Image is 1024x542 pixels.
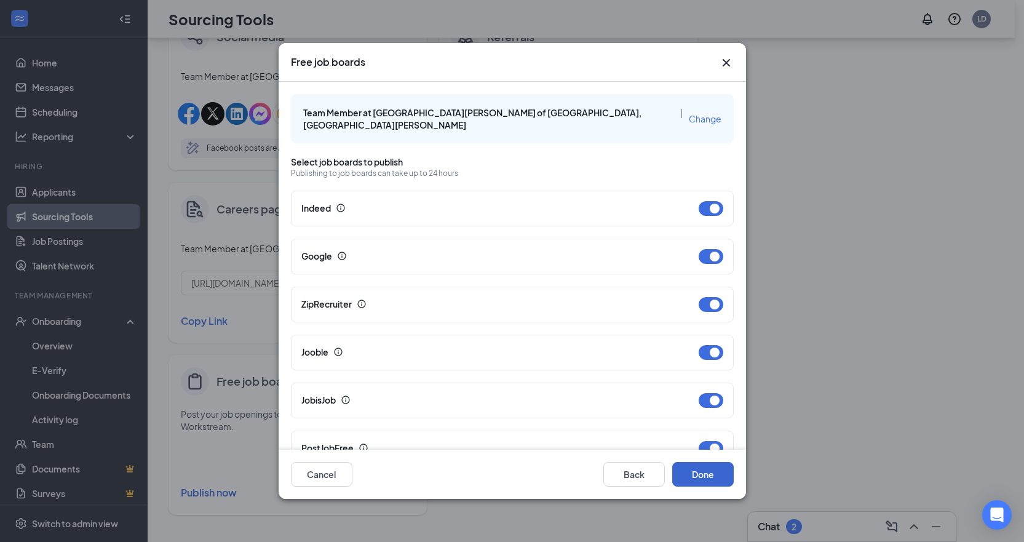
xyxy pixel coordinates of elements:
span: | [680,106,683,131]
button: Back [603,462,665,487]
div: Google [301,249,679,263]
svg: Info [359,443,368,453]
svg: Info [341,395,351,405]
svg: Info [336,203,346,213]
div: Open Intercom Messenger [982,500,1012,530]
button: Change [689,106,721,131]
svg: Info [337,251,347,261]
svg: Cross [719,55,734,70]
button: Close [719,55,734,70]
h3: Free job boards [291,55,365,69]
span: Select job boards to publish [291,156,734,168]
div: JobisJob [301,393,679,407]
div: Indeed [301,201,679,215]
div: PostJobFree [301,441,679,455]
button: Done [672,462,734,487]
span: Change [689,113,721,124]
div: Jooble [301,345,679,359]
svg: Info [333,347,343,357]
p: Publishing to job boards can take up to 24 hours [291,168,734,178]
span: Team Member at [GEOGRAPHIC_DATA][PERSON_NAME] of [GEOGRAPHIC_DATA], [GEOGRAPHIC_DATA][PERSON_NAME] [303,106,674,131]
button: Cancel [291,462,352,487]
svg: Info [357,299,367,309]
div: ZipRecruiter [301,297,679,311]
